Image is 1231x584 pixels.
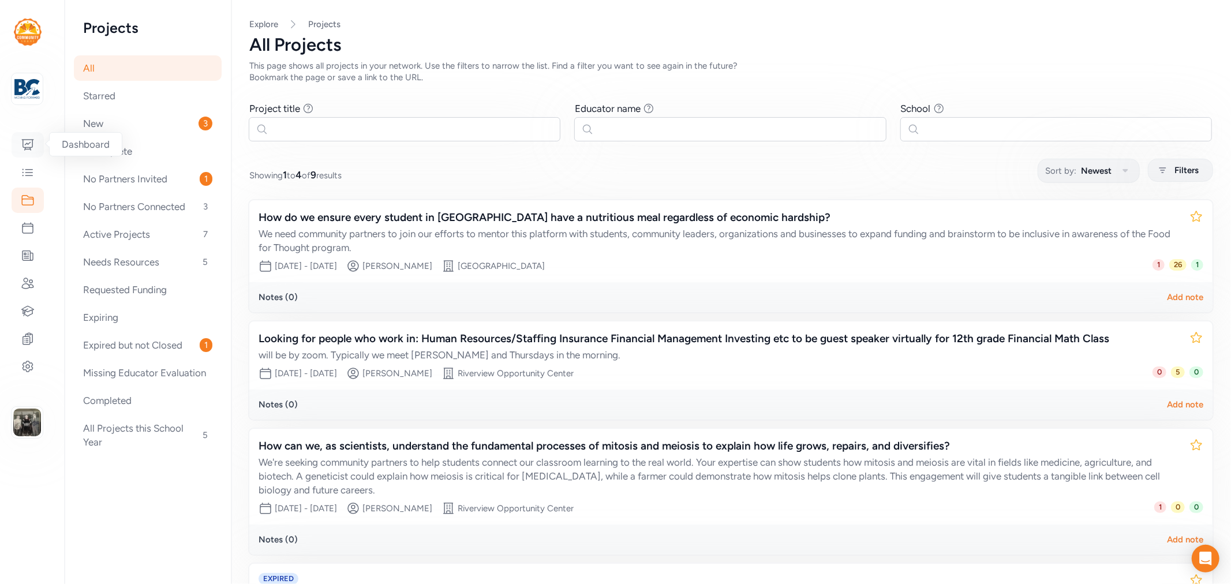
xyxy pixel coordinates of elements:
[199,227,212,241] span: 7
[1192,545,1219,572] div: Open Intercom Messenger
[259,331,1180,347] div: Looking for people who work in: Human Resources/Staffing Insurance Financial Management Investing...
[199,200,212,214] span: 3
[200,338,212,352] span: 1
[1167,291,1203,303] div: Add note
[259,455,1180,497] div: We're seeking community partners to help students connect our classroom learning to the real worl...
[249,168,342,182] span: Showing to of results
[362,503,432,514] div: [PERSON_NAME]
[74,332,222,358] div: Expired but not Closed
[74,249,222,275] div: Needs Resources
[14,76,40,102] img: logo
[259,209,1180,226] div: How do we ensure every student in [GEOGRAPHIC_DATA] have a nutritious meal regardless of economic...
[249,102,300,115] div: Project title
[1038,159,1140,183] button: Sort by:Newest
[275,260,337,272] div: [DATE] - [DATE]
[74,138,222,164] div: Incomplete
[1171,501,1185,513] span: 0
[74,305,222,330] div: Expiring
[74,55,222,81] div: All
[275,503,337,514] div: [DATE] - [DATE]
[259,399,298,410] div: Notes ( 0 )
[283,169,287,181] span: 1
[1167,534,1203,545] div: Add note
[200,172,212,186] span: 1
[74,194,222,219] div: No Partners Connected
[259,534,298,545] div: Notes ( 0 )
[249,19,278,29] a: Explore
[1154,501,1166,513] span: 1
[259,227,1180,254] div: We need community partners to join our efforts to mentor this platform with students, community l...
[74,360,222,385] div: Missing Educator Evaluation
[1171,366,1185,378] span: 5
[1174,163,1199,177] span: Filters
[259,438,1180,454] div: How can we, as scientists, understand the fundamental processes of mitosis and meiosis to explain...
[74,111,222,136] div: New
[249,60,766,83] div: This page shows all projects in your network. Use the filters to narrow the list. Find a filter y...
[198,255,212,269] span: 5
[362,260,432,272] div: [PERSON_NAME]
[198,428,212,442] span: 5
[1167,399,1203,410] div: Add note
[83,18,212,37] h2: Projects
[1045,164,1076,178] span: Sort by:
[310,169,316,181] span: 9
[74,83,222,108] div: Starred
[259,348,1180,362] div: will be by zoom. Typically we meet [PERSON_NAME] and Thursdays in the morning.
[259,291,298,303] div: Notes ( 0 )
[74,277,222,302] div: Requested Funding
[1191,259,1203,271] span: 1
[74,166,222,192] div: No Partners Invited
[199,117,212,130] span: 3
[362,368,432,379] div: [PERSON_NAME]
[1169,259,1187,271] span: 26
[14,18,42,46] img: logo
[275,368,337,379] div: [DATE] - [DATE]
[458,368,574,379] div: Riverview Opportunity Center
[308,18,341,30] a: Projects
[1189,366,1203,378] span: 0
[249,18,1213,30] nav: Breadcrumb
[249,35,1213,55] div: All Projects
[74,388,222,413] div: Completed
[295,169,302,181] span: 4
[1189,501,1203,513] span: 0
[458,260,545,272] div: [GEOGRAPHIC_DATA]
[901,102,931,115] div: School
[1153,366,1166,378] span: 0
[1081,164,1112,178] span: Newest
[458,503,574,514] div: Riverview Opportunity Center
[74,222,222,247] div: Active Projects
[74,415,222,455] div: All Projects this School Year
[1153,259,1165,271] span: 1
[575,102,641,115] div: Educator name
